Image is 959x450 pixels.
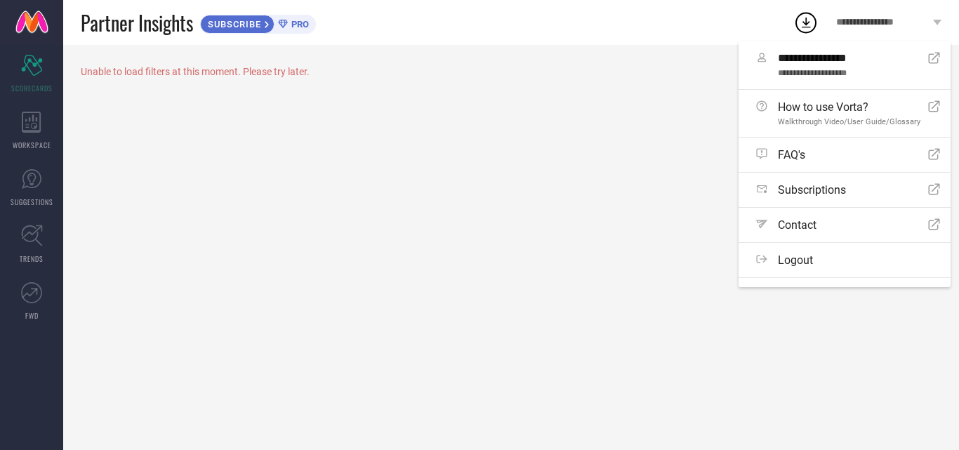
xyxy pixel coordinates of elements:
[778,253,813,267] span: Logout
[739,208,951,242] a: Contact
[778,148,805,161] span: FAQ's
[200,11,316,34] a: SUBSCRIBEPRO
[11,197,53,207] span: SUGGESTIONS
[11,83,53,93] span: SCORECARDS
[778,100,920,114] span: How to use Vorta?
[778,218,816,232] span: Contact
[739,173,951,207] a: Subscriptions
[20,253,44,264] span: TRENDS
[739,90,951,137] a: How to use Vorta?Walkthrough Video/User Guide/Glossary
[81,66,941,77] div: Unable to load filters at this moment. Please try later.
[778,117,920,126] span: Walkthrough Video/User Guide/Glossary
[778,183,846,197] span: Subscriptions
[793,10,819,35] div: Open download list
[81,8,193,37] span: Partner Insights
[13,140,51,150] span: WORKSPACE
[739,138,951,172] a: FAQ's
[25,310,39,321] span: FWD
[288,19,309,29] span: PRO
[201,19,265,29] span: SUBSCRIBE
